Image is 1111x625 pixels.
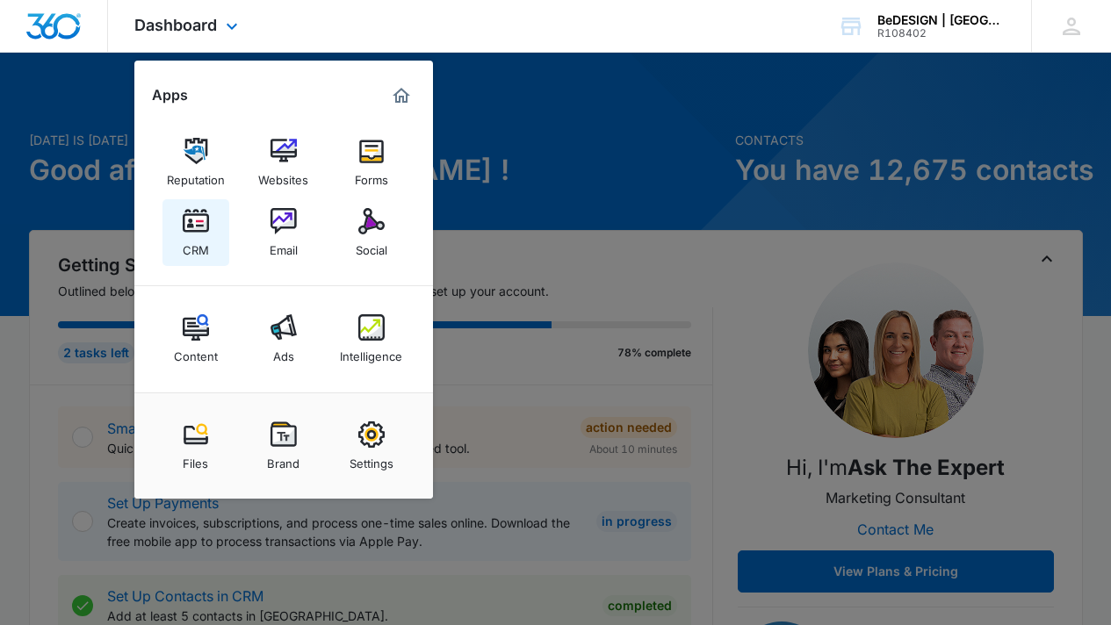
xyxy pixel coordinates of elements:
div: Brand [267,448,299,471]
div: Reputation [167,164,225,187]
div: account name [877,13,1006,27]
div: Intelligence [340,341,402,363]
a: Settings [338,413,405,479]
div: CRM [183,234,209,257]
a: Files [162,413,229,479]
div: Ads [273,341,294,363]
h2: Apps [152,87,188,104]
div: Content [174,341,218,363]
a: Content [162,305,229,372]
a: Reputation [162,129,229,196]
a: Brand [250,413,317,479]
div: Websites [258,164,308,187]
span: Dashboard [134,16,217,34]
a: Social [338,199,405,266]
a: CRM [162,199,229,266]
div: Email [270,234,298,257]
a: Marketing 360® Dashboard [387,82,415,110]
a: Ads [250,305,317,372]
div: Forms [355,164,388,187]
div: account id [877,27,1006,40]
a: Email [250,199,317,266]
div: Files [183,448,208,471]
div: Settings [350,448,393,471]
a: Forms [338,129,405,196]
a: Intelligence [338,305,405,372]
div: Social [356,234,387,257]
a: Websites [250,129,317,196]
